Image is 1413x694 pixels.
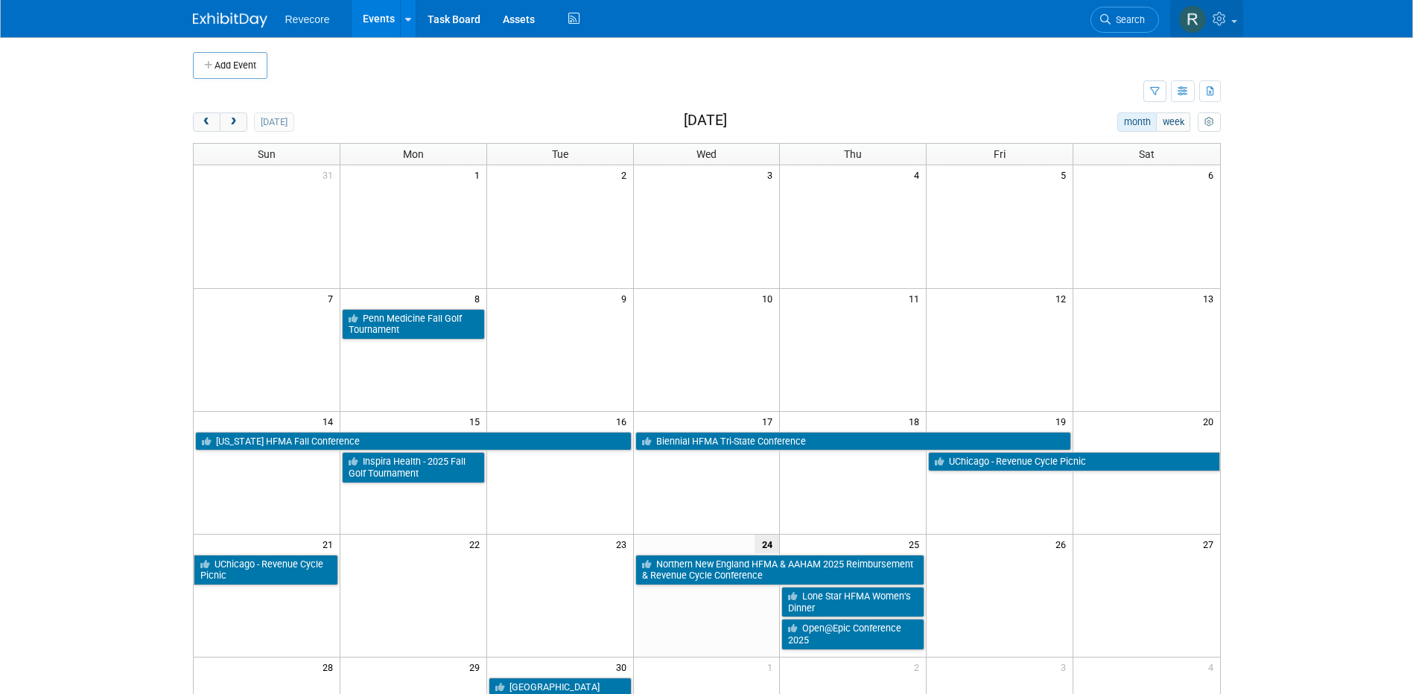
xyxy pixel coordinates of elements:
[1111,14,1145,25] span: Search
[994,148,1006,160] span: Fri
[696,148,717,160] span: Wed
[1139,148,1155,160] span: Sat
[1198,112,1220,132] button: myCustomButton
[615,658,633,676] span: 30
[781,587,924,617] a: Lone Star HFMA Women’s Dinner
[193,13,267,28] img: ExhibitDay
[907,535,926,553] span: 25
[615,535,633,553] span: 23
[1207,165,1220,184] span: 6
[928,452,1219,471] a: UChicago - Revenue Cycle Picnic
[620,289,633,308] span: 9
[766,658,779,676] span: 1
[321,412,340,430] span: 14
[195,432,632,451] a: [US_STATE] HFMA Fall Conference
[552,148,568,160] span: Tue
[468,658,486,676] span: 29
[1201,289,1220,308] span: 13
[635,432,1072,451] a: Biennial HFMA Tri-State Conference
[1117,112,1157,132] button: month
[1059,165,1073,184] span: 5
[761,412,779,430] span: 17
[1054,289,1073,308] span: 12
[194,555,338,585] a: UChicago - Revenue Cycle Picnic
[1156,112,1190,132] button: week
[473,165,486,184] span: 1
[1090,7,1159,33] a: Search
[1201,412,1220,430] span: 20
[1201,535,1220,553] span: 27
[1204,118,1214,127] i: Personalize Calendar
[907,412,926,430] span: 18
[321,658,340,676] span: 28
[907,289,926,308] span: 11
[321,535,340,553] span: 21
[321,165,340,184] span: 31
[473,289,486,308] span: 8
[342,309,485,340] a: Penn Medicine Fall Golf Tournament
[193,112,220,132] button: prev
[781,619,924,649] a: Open@Epic Conference 2025
[1178,5,1207,34] img: Rachael Sires
[403,148,424,160] span: Mon
[326,289,340,308] span: 7
[1207,658,1220,676] span: 4
[912,658,926,676] span: 2
[761,289,779,308] span: 10
[912,165,926,184] span: 4
[615,412,633,430] span: 16
[1054,412,1073,430] span: 19
[285,13,330,25] span: Revecore
[220,112,247,132] button: next
[342,452,485,483] a: Inspira Health - 2025 Fall Golf Tournament
[258,148,276,160] span: Sun
[468,535,486,553] span: 22
[193,52,267,79] button: Add Event
[1059,658,1073,676] span: 3
[468,412,486,430] span: 15
[684,112,727,129] h2: [DATE]
[254,112,293,132] button: [DATE]
[844,148,862,160] span: Thu
[1054,535,1073,553] span: 26
[620,165,633,184] span: 2
[766,165,779,184] span: 3
[635,555,925,585] a: Northern New England HFMA & AAHAM 2025 Reimbursement & Revenue Cycle Conference
[755,535,779,553] span: 24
